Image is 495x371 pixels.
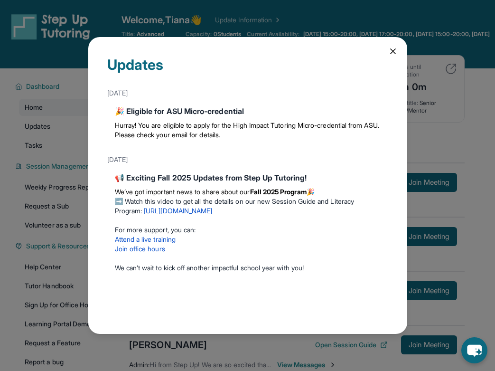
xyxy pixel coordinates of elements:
div: 📢 Exciting Fall 2025 Updates from Step Up Tutoring! [115,172,381,183]
button: chat-button [461,337,487,363]
div: 🎉 Eligible for ASU Micro-credential [115,105,381,117]
p: We can’t wait to kick off another impactful school year with you! [115,263,381,273]
div: [DATE] [107,151,388,168]
a: Attend a live training [115,235,176,243]
div: Updates [107,56,388,85]
span: For more support, you can: [115,226,196,234]
span: We’ve got important news to share about our [115,188,250,196]
p: ➡️ Watch this video to get all the details on our new Session Guide and Literacy Program: [115,197,381,216]
a: [URL][DOMAIN_NAME] [144,207,212,215]
strong: Fall 2025 Program [250,188,307,196]
span: Hurray! You are eligible to apply for the High Impact Tutoring Micro-credential from ASU. Please ... [115,121,379,139]
div: [DATE] [107,85,388,102]
span: 🎉 [307,188,315,196]
a: Join office hours [115,245,165,253]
